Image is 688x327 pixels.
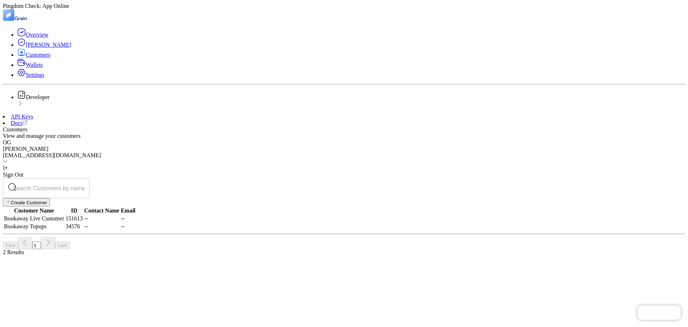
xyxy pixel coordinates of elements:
[3,172,685,178] div: Sign Out
[4,215,64,222] div: Bookaway Live Customer
[3,9,14,21] img: logo-tablet-V2.svg
[3,3,685,9] div: Pingdom Check: App Online
[3,198,50,206] button: Create Customer
[17,32,48,38] a: Overview
[26,62,43,68] span: Wallets
[55,242,70,249] button: Last
[120,207,136,214] th: Email
[4,207,64,214] th: Customer Name
[84,207,120,214] th: Contact Name
[17,62,43,68] a: Wallets
[3,242,18,249] button: First
[4,223,64,230] div: Bookaway Topups
[120,215,136,222] td: --
[26,42,71,48] span: [PERSON_NAME]
[26,72,44,78] span: Settings
[3,139,685,146] div: OG
[120,223,136,230] td: --
[3,152,685,159] div: [EMAIL_ADDRESS][DOMAIN_NAME]
[11,120,28,126] a: Docs
[13,178,90,198] input: Search Customers by name or ID
[3,126,685,133] div: Customers
[3,133,685,139] div: View and manage your customers
[11,200,47,205] span: Create Customer
[84,223,120,230] td: --
[3,249,685,256] div: 2 Results
[11,120,23,126] span: Docs
[65,223,83,230] td: 34576
[84,215,120,222] td: --
[14,16,28,21] img: logo
[65,215,83,222] td: 151613
[17,52,50,58] a: Customers
[26,52,50,58] span: Customers
[26,32,48,38] span: Overview
[17,42,71,48] a: [PERSON_NAME]
[3,146,685,152] div: [PERSON_NAME]
[65,207,83,214] th: ID
[26,94,50,100] span: Developer
[11,113,33,120] a: API Keys
[637,305,681,320] iframe: Chatra live chat
[17,72,44,78] a: Settings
